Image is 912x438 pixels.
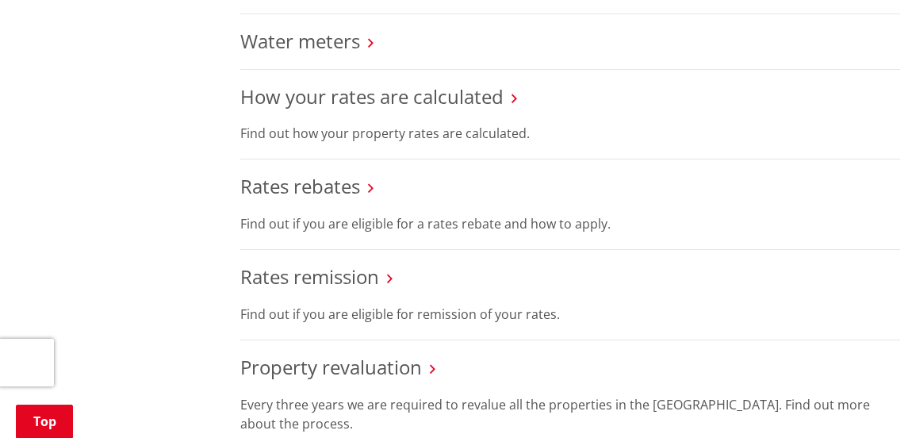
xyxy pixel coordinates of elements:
a: Rates rebates [240,173,360,199]
a: Water meters [240,28,360,54]
a: Top [16,405,73,438]
a: How your rates are calculated [240,83,504,109]
a: Property revaluation [240,354,422,380]
a: Rates remission [240,263,379,290]
p: Find out how your property rates are calculated. [240,124,901,143]
p: Find out if you are eligible for remission of your rates. [240,305,901,324]
p: Find out if you are eligible for a rates rebate and how to apply. [240,214,901,233]
iframe: Messenger Launcher [839,371,896,428]
p: Every three years we are required to revalue all the properties in the [GEOGRAPHIC_DATA]. Find ou... [240,395,901,433]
